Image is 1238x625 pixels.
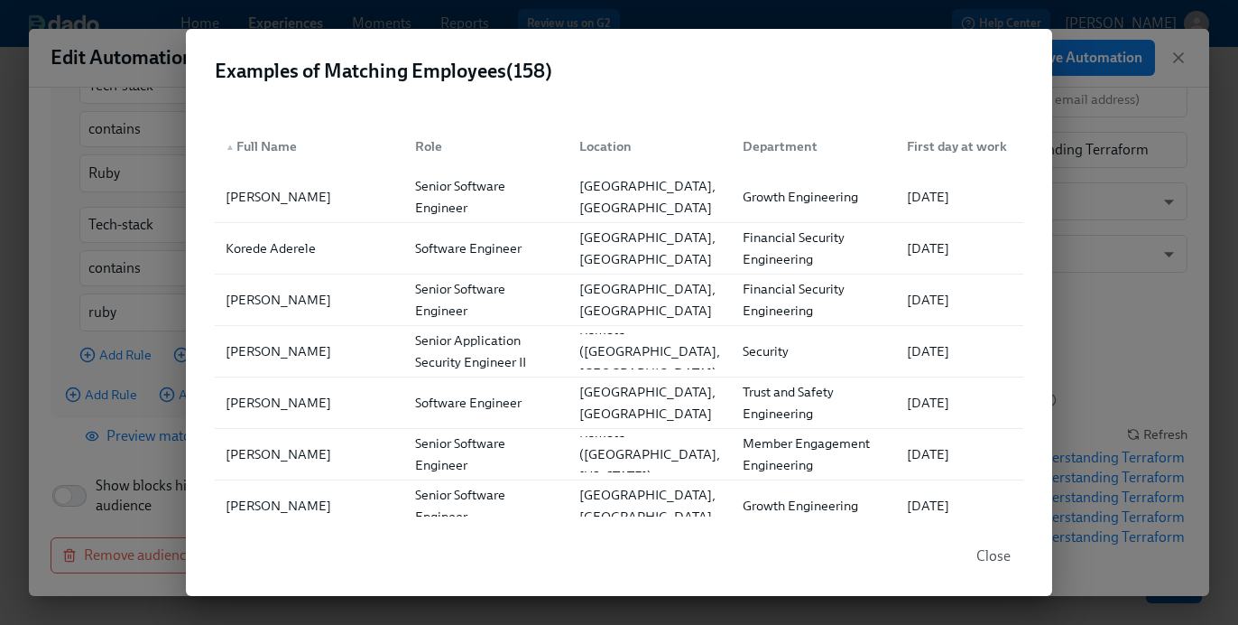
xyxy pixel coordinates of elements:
div: First day at work [892,128,1020,164]
div: Full Name [218,135,401,157]
div: Software Engineer [408,238,565,259]
div: Role [408,135,565,157]
div: [GEOGRAPHIC_DATA], [GEOGRAPHIC_DATA] [572,278,729,322]
button: Close [964,538,1023,574]
div: [PERSON_NAME] [218,495,401,517]
span: ▲ [226,143,235,152]
div: Remote ([GEOGRAPHIC_DATA], [GEOGRAPHIC_DATA]) [572,319,729,384]
div: Financial Security Engineering [735,278,892,322]
div: [PERSON_NAME] [218,186,401,208]
div: Department [728,128,892,164]
div: [PERSON_NAME] [218,443,401,465]
div: [PERSON_NAME] [218,340,401,362]
div: [DATE] [900,238,1020,259]
div: Location [565,128,729,164]
div: [PERSON_NAME] [218,392,401,414]
div: Senior Application Security Engineer II [408,330,565,373]
div: Financial Security Engineering [735,227,892,270]
div: Member Engagement Engineering [735,433,892,476]
div: Trust and Safety Engineering [735,381,892,424]
div: Senior Software Engineer [408,175,565,219]
div: Senior Software Engineer [408,433,565,476]
div: [DATE] [900,340,1020,362]
div: [PERSON_NAME] [218,289,401,311]
div: Location [572,135,729,157]
h2: Examples of Matching Employees ( 158 ) [215,58,1023,85]
div: [DATE] [900,186,1020,208]
div: Role [401,128,565,164]
div: [DATE] [900,392,1020,414]
div: Growth Engineering [735,186,892,208]
div: Security [735,340,892,362]
span: Close [976,547,1011,565]
div: [GEOGRAPHIC_DATA], [GEOGRAPHIC_DATA] [572,484,729,527]
div: [GEOGRAPHIC_DATA], [GEOGRAPHIC_DATA] [572,227,729,270]
div: Senior Software Engineer [408,484,565,527]
div: [DATE] [900,443,1020,465]
div: [DATE] [900,495,1020,517]
div: Korede Aderele [218,238,401,259]
div: [GEOGRAPHIC_DATA], [GEOGRAPHIC_DATA] [572,175,729,219]
div: Senior Software Engineer [408,278,565,322]
div: [GEOGRAPHIC_DATA], [GEOGRAPHIC_DATA] [572,381,729,424]
div: Software Engineer [408,392,565,414]
div: Growth Engineering [735,495,892,517]
div: ▲Full Name [218,128,401,164]
div: Remote ([GEOGRAPHIC_DATA], [US_STATE]) [572,422,729,487]
div: First day at work [900,135,1014,157]
div: Department [735,135,892,157]
div: [DATE] [900,289,1020,311]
